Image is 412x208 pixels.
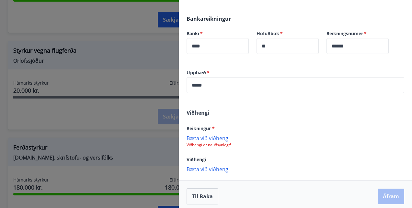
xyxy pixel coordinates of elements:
[187,156,206,162] span: Viðhengi
[187,166,404,172] p: Bæta við viðhengi
[257,30,319,37] label: Höfuðbók
[326,30,389,37] label: Reikningsnúmer
[187,15,231,22] span: Bankareikningur
[187,135,404,141] p: Bæta við viðhengi
[187,142,404,148] p: Viðhengi er nauðsynlegt!
[187,125,215,131] span: Reikningur
[187,109,209,116] span: Viðhengi
[187,77,404,93] div: Upphæð
[187,69,404,76] label: Upphæð
[187,30,249,37] label: Banki
[187,188,218,204] button: Til baka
